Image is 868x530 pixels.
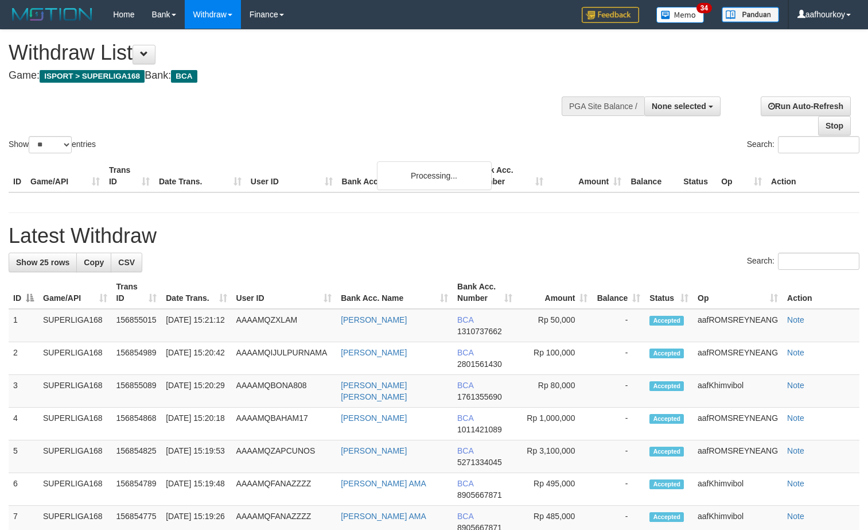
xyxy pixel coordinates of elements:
span: 34 [696,3,712,13]
a: Note [787,446,804,455]
th: Balance [626,160,679,192]
td: - [592,342,645,375]
span: Accepted [649,479,684,489]
th: Op [717,160,766,192]
td: aafROMSREYNEANG [693,408,783,440]
td: aafROMSREYNEANG [693,342,783,375]
label: Search: [747,253,859,270]
td: [DATE] 15:21:12 [161,309,231,342]
th: Bank Acc. Number [470,160,548,192]
td: 1 [9,309,38,342]
th: Amount [548,160,626,192]
select: Showentries [29,136,72,153]
span: Accepted [649,316,684,326]
td: Rp 1,000,000 [517,408,592,440]
label: Show entries [9,136,96,153]
th: Action [766,160,859,192]
a: Note [787,381,804,390]
td: 6 [9,473,38,506]
th: Bank Acc. Name: activate to sort column ascending [336,276,453,309]
th: ID [9,160,26,192]
td: aafKhimvibol [693,473,783,506]
td: AAAAMQZXLAM [232,309,337,342]
td: 156854825 [112,440,162,473]
span: Copy [84,258,104,267]
img: panduan.png [722,7,779,22]
img: Feedback.jpg [582,7,639,23]
td: AAAAMQBONA808 [232,375,337,408]
td: 156855089 [112,375,162,408]
a: Show 25 rows [9,253,77,272]
a: Run Auto-Refresh [761,96,851,116]
th: Op: activate to sort column ascending [693,276,783,309]
button: None selected [644,96,721,116]
span: BCA [457,381,473,390]
th: Bank Acc. Name [337,160,470,192]
th: Action [783,276,859,309]
th: User ID: activate to sort column ascending [232,276,337,309]
a: [PERSON_NAME] AMA [341,512,426,521]
span: BCA [171,70,197,83]
td: aafROMSREYNEANG [693,440,783,473]
td: [DATE] 15:19:48 [161,473,231,506]
span: BCA [457,512,473,521]
td: Rp 3,100,000 [517,440,592,473]
td: [DATE] 15:20:18 [161,408,231,440]
td: - [592,309,645,342]
td: AAAAMQBAHAM17 [232,408,337,440]
img: MOTION_logo.png [9,6,96,23]
td: - [592,473,645,506]
th: Game/API: activate to sort column ascending [38,276,112,309]
a: Note [787,413,804,423]
span: Copy 5271334045 to clipboard [457,458,502,467]
a: Stop [818,116,851,136]
th: Status: activate to sort column ascending [645,276,693,309]
div: Processing... [377,161,492,190]
span: BCA [457,348,473,357]
label: Search: [747,136,859,153]
a: CSV [111,253,142,272]
th: Date Trans.: activate to sort column ascending [161,276,231,309]
td: aafROMSREYNEANG [693,309,783,342]
span: Copy 1310737662 to clipboard [457,327,502,336]
span: Accepted [649,447,684,457]
td: aafKhimvibol [693,375,783,408]
a: [PERSON_NAME] [341,315,407,324]
span: Show 25 rows [16,258,69,267]
td: Rp 495,000 [517,473,592,506]
span: BCA [457,315,473,324]
span: Copy 8905667871 to clipboard [457,490,502,500]
h1: Latest Withdraw [9,225,859,247]
th: Balance: activate to sort column ascending [592,276,645,309]
td: 156854868 [112,408,162,440]
td: SUPERLIGA168 [38,440,112,473]
input: Search: [778,136,859,153]
th: Amount: activate to sort column ascending [517,276,592,309]
td: AAAAMQZAPCUNOS [232,440,337,473]
td: [DATE] 15:19:53 [161,440,231,473]
span: Copy 2801561430 to clipboard [457,359,502,369]
td: SUPERLIGA168 [38,408,112,440]
span: Accepted [649,414,684,424]
a: [PERSON_NAME] AMA [341,479,426,488]
h1: Withdraw List [9,41,567,64]
a: Note [787,512,804,521]
span: BCA [457,413,473,423]
a: [PERSON_NAME] [341,446,407,455]
td: Rp 80,000 [517,375,592,408]
span: Accepted [649,381,684,391]
td: 156854989 [112,342,162,375]
td: AAAAMQFANAZZZZ [232,473,337,506]
a: Copy [76,253,111,272]
span: CSV [118,258,135,267]
th: ID: activate to sort column descending [9,276,38,309]
td: - [592,440,645,473]
th: Date Trans. [154,160,246,192]
span: BCA [457,479,473,488]
td: SUPERLIGA168 [38,309,112,342]
td: SUPERLIGA168 [38,473,112,506]
td: 3 [9,375,38,408]
td: 156855015 [112,309,162,342]
td: 156854789 [112,473,162,506]
a: Note [787,479,804,488]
